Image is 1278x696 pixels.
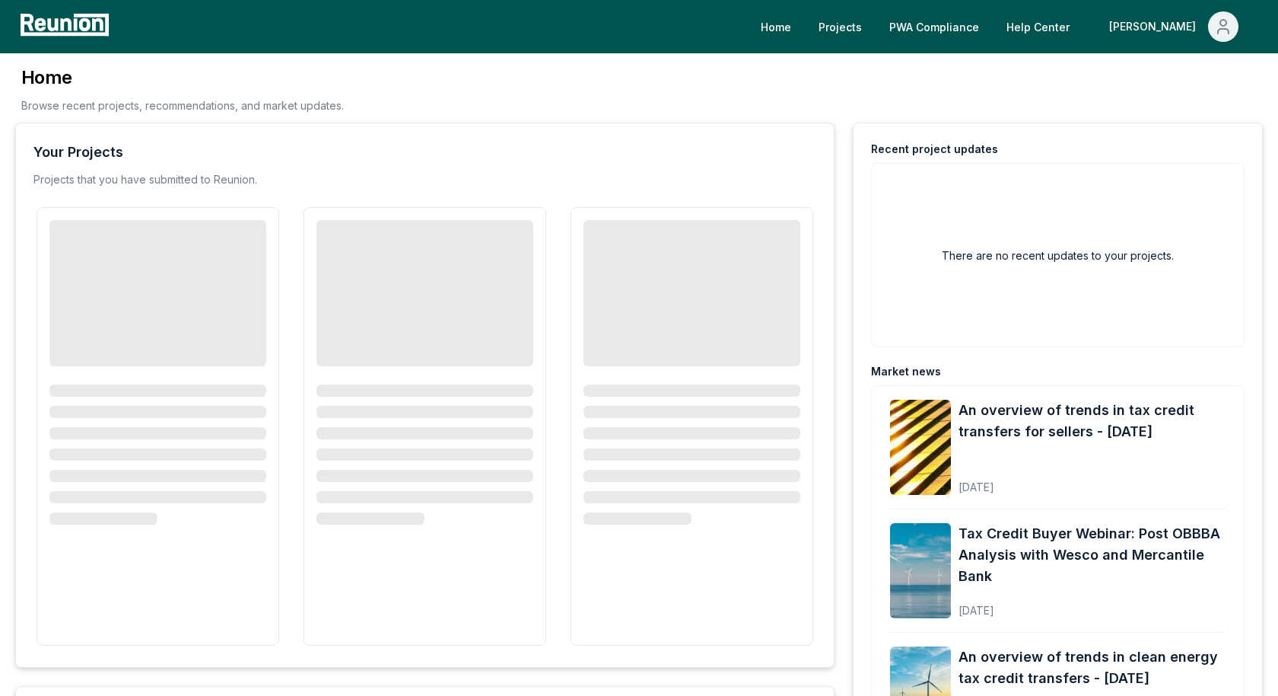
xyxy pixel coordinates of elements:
[21,65,344,90] h3: Home
[749,11,1263,42] nav: Main
[958,468,1226,495] div: [DATE]
[21,97,344,113] p: Browse recent projects, recommendations, and market updates.
[890,400,951,495] img: An overview of trends in tax credit transfers for sellers - September 2025
[890,523,951,618] img: Tax Credit Buyer Webinar: Post OBBBA Analysis with Wesco and Mercantile Bank
[958,592,1226,618] div: [DATE]
[806,11,874,42] a: Projects
[994,11,1082,42] a: Help Center
[958,400,1226,442] a: An overview of trends in tax credit transfers for sellers - [DATE]
[1097,11,1251,42] button: [PERSON_NAME]
[877,11,991,42] a: PWA Compliance
[958,523,1226,587] a: Tax Credit Buyer Webinar: Post OBBBA Analysis with Wesco and Mercantile Bank
[871,142,998,157] div: Recent project updates
[33,172,257,187] p: Projects that you have submitted to Reunion.
[749,11,803,42] a: Home
[871,364,941,379] div: Market news
[33,142,123,163] div: Your Projects
[958,647,1226,689] a: An overview of trends in clean energy tax credit transfers - [DATE]
[1109,11,1202,42] div: [PERSON_NAME]
[942,247,1174,263] h2: There are no recent updates to your projects.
